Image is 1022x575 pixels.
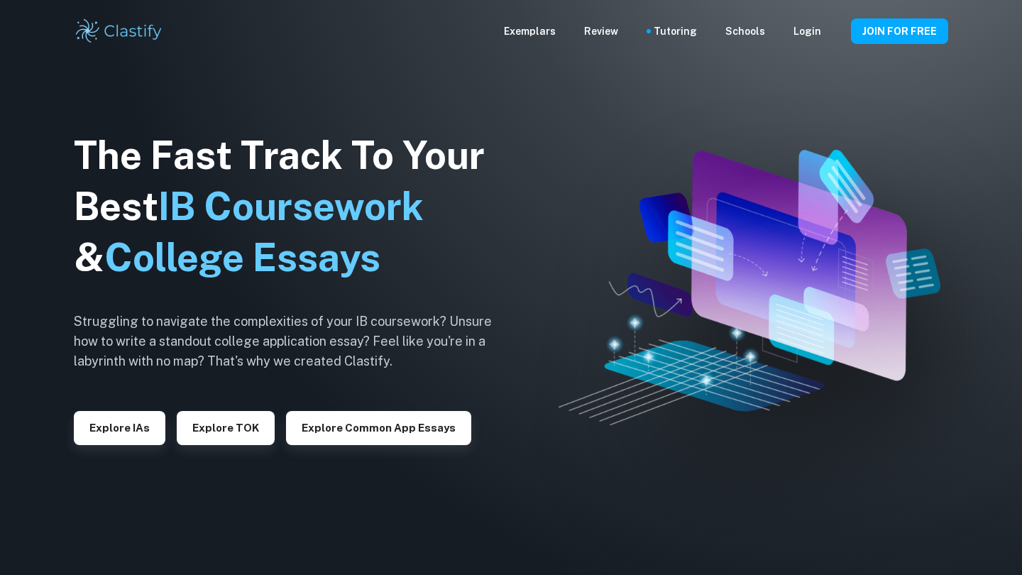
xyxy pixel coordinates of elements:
img: Clastify logo [74,17,164,45]
span: IB Coursework [158,184,424,229]
p: Exemplars [504,23,556,39]
button: JOIN FOR FREE [851,18,948,44]
a: Explore TOK [177,420,275,434]
h6: Struggling to navigate the complexities of your IB coursework? Unsure how to write a standout col... [74,312,514,371]
img: Clastify hero [559,150,940,426]
a: Tutoring [654,23,697,39]
a: Schools [725,23,765,39]
button: Help and Feedback [833,28,840,35]
button: Explore IAs [74,411,165,445]
p: Review [584,23,618,39]
a: Explore IAs [74,420,165,434]
span: College Essays [104,235,380,280]
a: Explore Common App essays [286,420,471,434]
h1: The Fast Track To Your Best & [74,130,514,283]
button: Explore Common App essays [286,411,471,445]
a: Login [793,23,821,39]
button: Explore TOK [177,411,275,445]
